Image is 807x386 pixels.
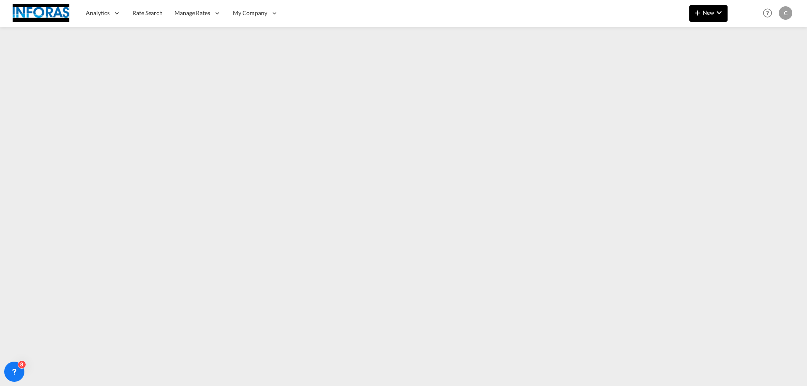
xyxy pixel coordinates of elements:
div: C [779,6,792,20]
span: My Company [233,9,267,17]
span: Manage Rates [174,9,210,17]
span: Analytics [86,9,110,17]
md-icon: icon-plus 400-fg [693,8,703,18]
div: Help [760,6,779,21]
span: Rate Search [132,9,163,16]
md-icon: icon-chevron-down [714,8,724,18]
img: eff75c7098ee11eeb65dd1c63e392380.jpg [13,4,69,23]
button: icon-plus 400-fgNewicon-chevron-down [689,5,728,22]
span: New [693,9,724,16]
span: Help [760,6,775,20]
